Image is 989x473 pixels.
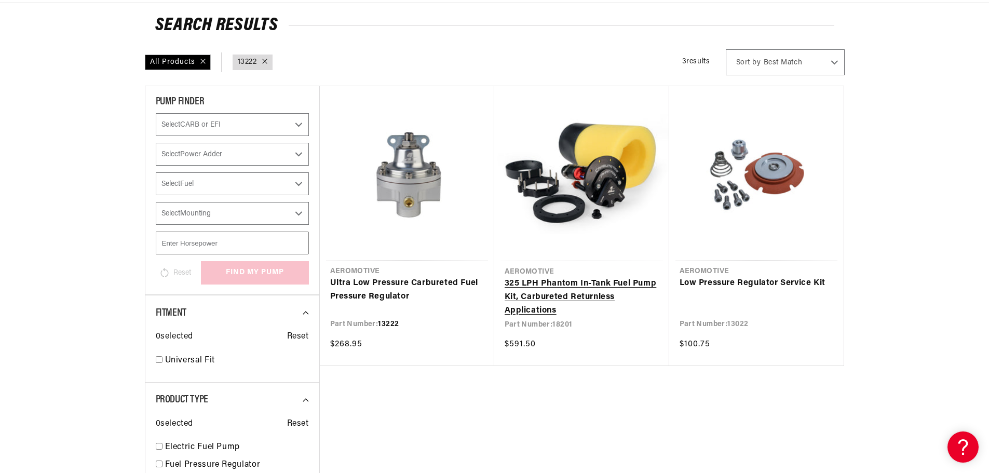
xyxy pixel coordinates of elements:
select: CARB or EFI [156,113,309,136]
select: Power Adder [156,143,309,166]
span: PUMP FINDER [156,97,205,107]
span: 0 selected [156,330,193,344]
a: Electric Fuel Pump [165,441,309,454]
span: 3 results [682,58,710,65]
h2: Search Results [155,18,834,34]
span: Fitment [156,308,186,318]
a: 13222 [238,57,257,68]
a: Low Pressure Regulator Service Kit [680,277,833,290]
select: Fuel [156,172,309,195]
a: Universal Fit [165,354,309,368]
span: 0 selected [156,417,193,431]
a: Ultra Low Pressure Carbureted Fuel Pressure Regulator [330,277,484,303]
span: Reset [287,330,309,344]
a: 325 LPH Phantom In-Tank Fuel Pump Kit, Carbureted Returnless Applications [505,277,659,317]
input: Enter Horsepower [156,232,309,254]
div: All Products [145,55,211,70]
span: Product Type [156,395,208,405]
select: Mounting [156,202,309,225]
a: Fuel Pressure Regulator [165,458,309,472]
select: Sort by [726,49,845,75]
span: Sort by [736,58,761,68]
span: Reset [287,417,309,431]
